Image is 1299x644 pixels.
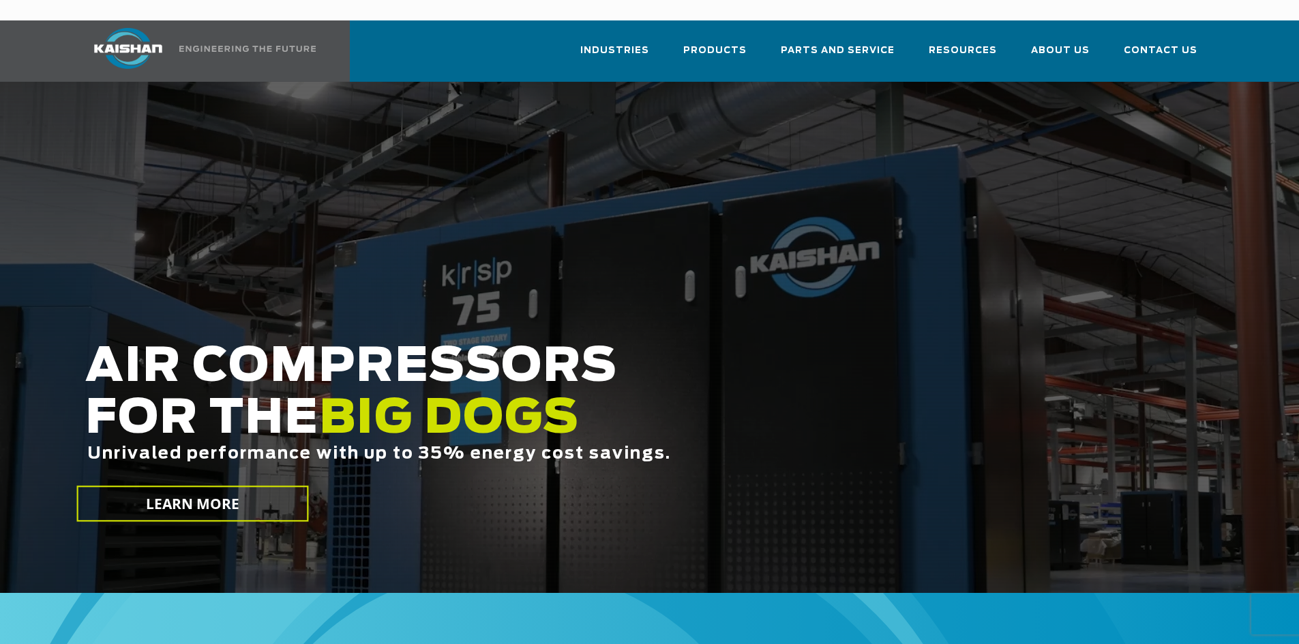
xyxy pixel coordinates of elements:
[929,33,997,79] a: Resources
[76,486,308,522] a: LEARN MORE
[87,446,671,462] span: Unrivaled performance with up to 35% energy cost savings.
[781,43,895,59] span: Parts and Service
[683,43,747,59] span: Products
[77,28,179,69] img: kaishan logo
[1031,43,1090,59] span: About Us
[319,396,580,442] span: BIG DOGS
[683,33,747,79] a: Products
[929,43,997,59] span: Resources
[85,341,1024,506] h2: AIR COMPRESSORS FOR THE
[179,46,316,52] img: Engineering the future
[1031,33,1090,79] a: About Us
[77,20,318,82] a: Kaishan USA
[781,33,895,79] a: Parts and Service
[580,43,649,59] span: Industries
[145,494,239,514] span: LEARN MORE
[1124,33,1197,79] a: Contact Us
[1124,43,1197,59] span: Contact Us
[580,33,649,79] a: Industries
